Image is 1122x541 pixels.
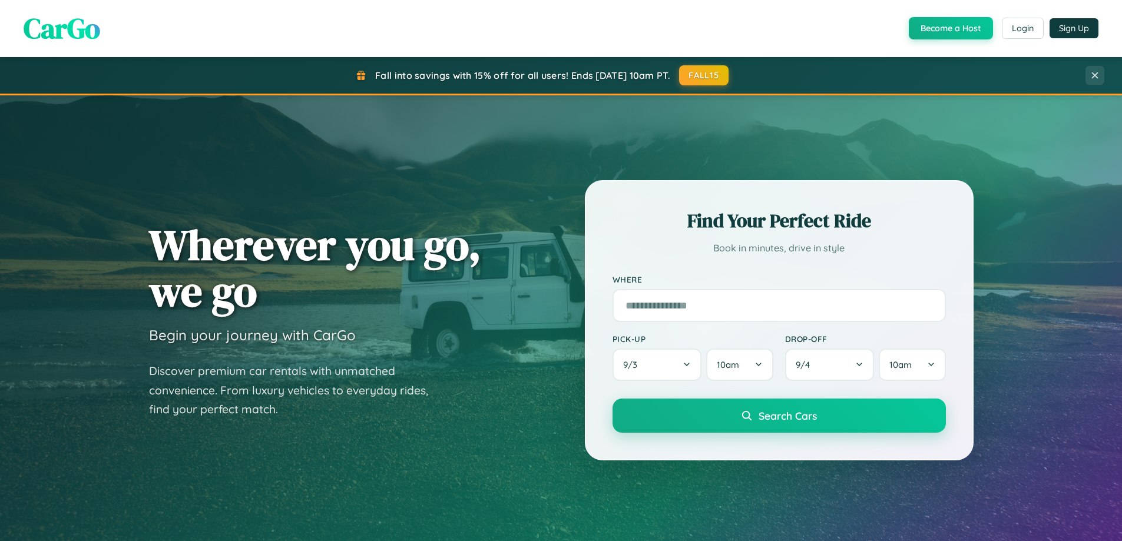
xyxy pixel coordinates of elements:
[796,359,816,370] span: 9 / 4
[706,349,773,381] button: 10am
[889,359,912,370] span: 10am
[149,221,481,314] h1: Wherever you go, we go
[375,69,670,81] span: Fall into savings with 15% off for all users! Ends [DATE] 10am PT.
[717,359,739,370] span: 10am
[909,17,993,39] button: Become a Host
[613,334,773,344] label: Pick-up
[1050,18,1098,38] button: Sign Up
[785,334,946,344] label: Drop-off
[1002,18,1044,39] button: Login
[785,349,875,381] button: 9/4
[613,240,946,257] p: Book in minutes, drive in style
[613,349,702,381] button: 9/3
[759,409,817,422] span: Search Cars
[613,399,946,433] button: Search Cars
[623,359,643,370] span: 9 / 3
[149,326,356,344] h3: Begin your journey with CarGo
[679,65,729,85] button: FALL15
[879,349,945,381] button: 10am
[613,274,946,284] label: Where
[24,9,100,48] span: CarGo
[613,208,946,234] h2: Find Your Perfect Ride
[149,361,443,419] p: Discover premium car rentals with unmatched convenience. From luxury vehicles to everyday rides, ...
